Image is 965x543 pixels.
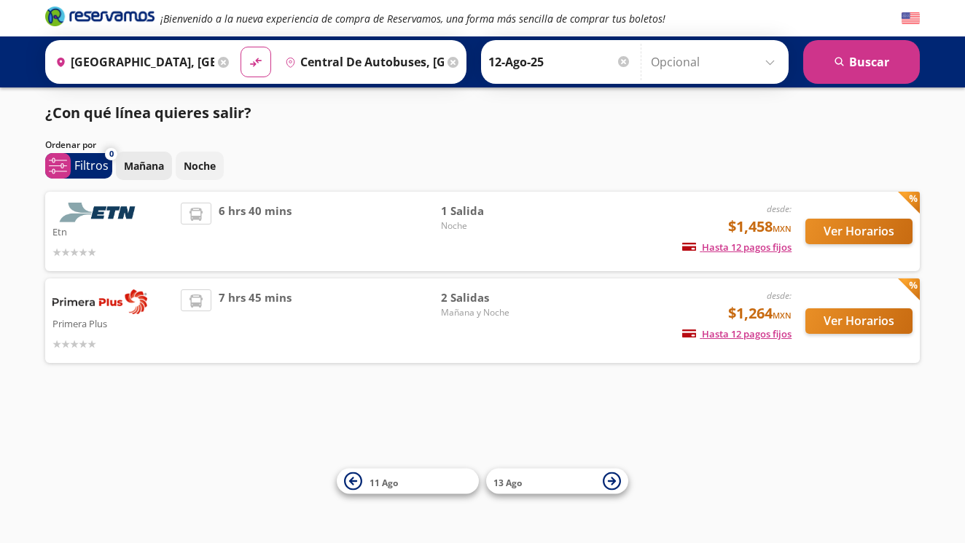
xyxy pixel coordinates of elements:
button: English [902,9,920,28]
small: MXN [773,223,792,234]
em: ¡Bienvenido a la nueva experiencia de compra de Reservamos, una forma más sencilla de comprar tus... [160,12,665,26]
a: Brand Logo [45,5,155,31]
button: Ver Horarios [805,308,913,334]
span: $1,458 [728,216,792,238]
span: Hasta 12 pagos fijos [682,327,792,340]
button: Noche [176,152,224,180]
button: Buscar [803,40,920,84]
span: 13 Ago [493,476,522,488]
input: Buscar Destino [279,44,444,80]
em: desde: [767,289,792,302]
img: Primera Plus [52,289,147,314]
i: Brand Logo [45,5,155,27]
span: 6 hrs 40 mins [219,203,292,260]
button: Mañana [116,152,172,180]
button: 11 Ago [337,469,479,494]
button: Ver Horarios [805,219,913,244]
p: Ordenar por [45,138,96,152]
input: Elegir Fecha [488,44,631,80]
p: ¿Con qué línea quieres salir? [45,102,251,124]
button: 13 Ago [486,469,628,494]
span: 2 Salidas [441,289,543,306]
input: Buscar Origen [50,44,214,80]
span: 1 Salida [441,203,543,219]
em: desde: [767,203,792,215]
span: Mañana y Noche [441,306,543,319]
span: 7 hrs 45 mins [219,289,292,352]
p: Mañana [124,158,164,173]
p: Etn [52,222,173,240]
img: Etn [52,203,147,222]
p: Primera Plus [52,314,173,332]
p: Noche [184,158,216,173]
span: $1,264 [728,302,792,324]
p: Filtros [74,157,109,174]
span: Hasta 12 pagos fijos [682,241,792,254]
input: Opcional [651,44,781,80]
span: 0 [109,148,114,160]
span: 11 Ago [370,476,398,488]
span: Noche [441,219,543,233]
button: 0Filtros [45,153,112,179]
small: MXN [773,310,792,321]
